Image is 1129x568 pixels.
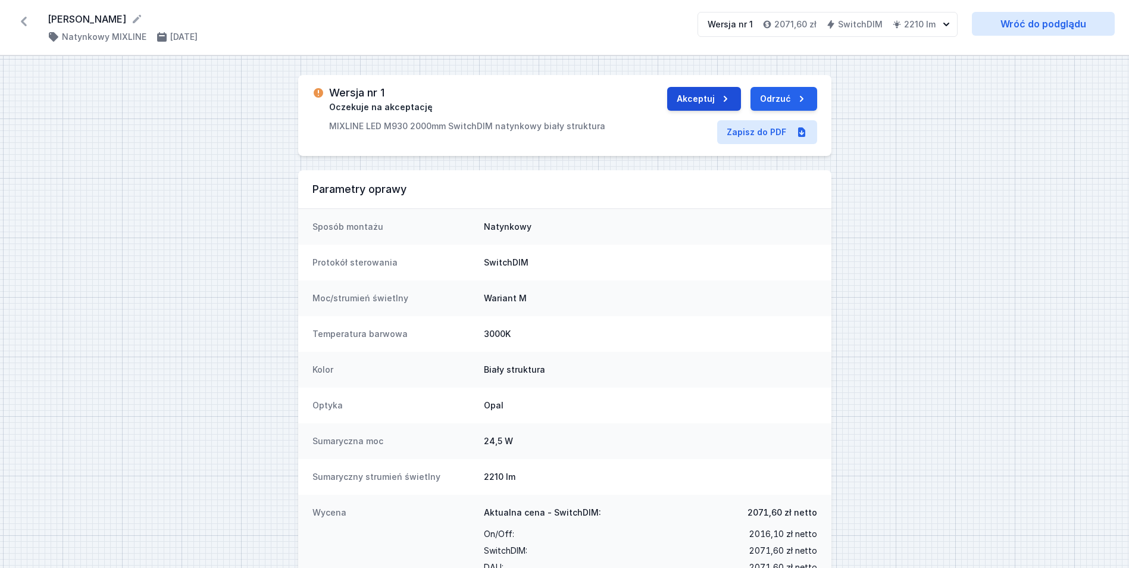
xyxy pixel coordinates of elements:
[484,257,817,269] dd: SwitchDIM
[484,328,817,340] dd: 3000K
[904,18,936,30] h4: 2210 lm
[329,87,384,99] h3: Wersja nr 1
[329,101,433,113] span: Oczekuje na akceptację
[748,507,817,519] span: 2071,60 zł netto
[484,471,817,483] dd: 2210 lm
[698,12,958,37] button: Wersja nr 12071,60 złSwitchDIM2210 lm
[312,257,474,269] dt: Protokół sterowania
[312,471,474,483] dt: Sumaryczny strumień świetlny
[717,120,817,144] a: Zapisz do PDF
[312,328,474,340] dt: Temperatura barwowa
[484,292,817,304] dd: Wariant M
[838,18,883,30] h4: SwitchDIM
[329,120,605,132] p: MIXLINE LED M930 2000mm SwitchDIM natynkowy biały struktura
[484,526,514,542] span: On/Off :
[484,435,817,447] dd: 24,5 W
[484,542,527,559] span: SwitchDIM :
[312,292,474,304] dt: Moc/strumień świetlny
[312,400,474,411] dt: Optyka
[48,12,683,26] form: [PERSON_NAME]
[131,13,143,25] button: Edytuj nazwę projektu
[312,221,474,233] dt: Sposób montażu
[312,364,474,376] dt: Kolor
[312,182,817,196] h3: Parametry oprawy
[312,435,474,447] dt: Sumaryczna moc
[667,87,741,111] button: Akceptuj
[972,12,1115,36] a: Wróć do podglądu
[62,31,146,43] h4: Natynkowy MIXLINE
[170,31,198,43] h4: [DATE]
[749,526,817,542] span: 2016,10 zł netto
[774,18,817,30] h4: 2071,60 zł
[484,507,601,519] span: Aktualna cena - SwitchDIM:
[708,18,753,30] div: Wersja nr 1
[484,400,817,411] dd: Opal
[484,364,817,376] dd: Biały struktura
[749,542,817,559] span: 2071,60 zł netto
[484,221,817,233] dd: Natynkowy
[750,87,817,111] button: Odrzuć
